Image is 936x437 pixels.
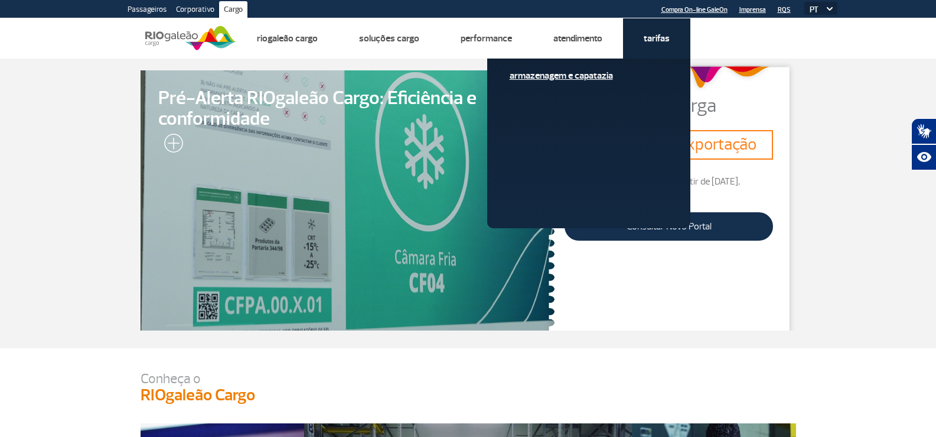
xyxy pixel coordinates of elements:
span: Pré-Alerta RIOgaleão Cargo: Eficiência e conformidade [158,88,537,130]
a: Corporativo [171,1,219,20]
a: Atendimento [553,33,602,44]
button: Abrir tradutor de língua de sinais. [911,118,936,144]
a: Compra On-line GaleOn [661,6,728,14]
a: Soluções Cargo [359,33,419,44]
a: Imprensa [739,6,766,14]
a: Riogaleão Cargo [257,33,318,44]
div: Plugin de acessibilidade da Hand Talk. [911,118,936,170]
p: Conheça o [141,372,796,386]
a: Performance [461,33,512,44]
a: Armazenagem e Capatazia [510,69,668,82]
a: Pré-Alerta RIOgaleão Cargo: Eficiência e conformidade [141,70,555,331]
img: leia-mais [158,134,183,157]
a: Passageiros [123,1,171,20]
a: Cargo [219,1,247,20]
h3: RIOgaleão Cargo [141,386,796,406]
a: RQS [778,6,791,14]
button: Abrir recursos assistivos. [911,144,936,170]
a: Tarifas [644,33,670,44]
